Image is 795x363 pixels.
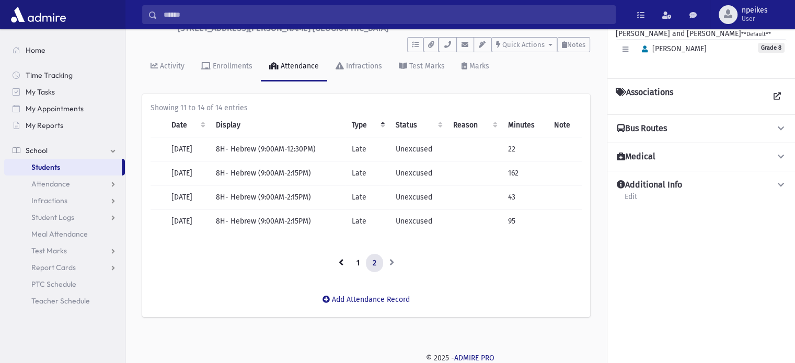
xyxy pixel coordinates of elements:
[758,43,785,53] span: Grade 8
[389,161,447,185] td: Unexcused
[637,44,707,53] span: [PERSON_NAME]
[31,296,90,306] span: Teacher Schedule
[151,102,582,113] div: Showing 11 to 14 of 14 entries
[157,5,615,24] input: Search
[557,37,590,52] button: Notes
[345,185,389,209] td: Late
[548,113,582,137] th: Note
[4,42,125,58] a: Home
[4,67,125,84] a: Time Tracking
[567,41,585,49] span: Notes
[345,113,389,137] th: Type: activate to sort column descending
[502,41,545,49] span: Quick Actions
[4,209,125,226] a: Student Logs
[4,192,125,209] a: Infractions
[31,196,67,205] span: Infractions
[389,113,447,137] th: Status: activate to sort column ascending
[345,137,389,161] td: Late
[4,276,125,292] a: PTC Schedule
[4,84,125,100] a: My Tasks
[617,151,655,162] h4: Medical
[4,242,125,259] a: Test Marks
[4,259,125,276] a: Report Cards
[261,52,327,81] a: Attendance
[4,159,122,175] a: Students
[389,185,447,209] td: Unexcused
[617,123,667,134] h4: Bus Routes
[4,175,125,192] a: Attendance
[26,121,63,130] span: My Reports
[502,137,548,161] td: 22
[31,246,67,255] span: Test Marks
[447,113,502,137] th: Reason: activate to sort column ascending
[4,226,125,242] a: Meal Attendance
[345,209,389,233] td: Late
[624,191,638,209] a: Edit
[165,113,210,137] th: Date: activate to sort column ascending
[502,161,548,185] td: 162
[210,137,345,161] td: 8H- Hebrew (9:00AM-12:30PM)
[193,52,261,81] a: Enrollments
[26,71,73,80] span: Time Tracking
[26,104,84,113] span: My Appointments
[31,263,76,272] span: Report Cards
[210,161,345,185] td: 8H- Hebrew (9:00AM-2:15PM)
[31,229,88,239] span: Meal Attendance
[279,62,319,71] div: Attendance
[31,213,74,222] span: Student Logs
[210,209,345,233] td: 8H- Hebrew (9:00AM-2:15PM)
[210,113,345,137] th: Display
[165,209,210,233] td: [DATE]
[165,161,210,185] td: [DATE]
[389,209,447,233] td: Unexcused
[454,354,494,362] a: ADMIRE PRO
[142,52,193,81] a: Activity
[345,161,389,185] td: Late
[407,62,445,71] div: Test Marks
[467,62,489,71] div: Marks
[453,52,498,81] a: Marks
[350,254,366,273] a: 1
[4,117,125,134] a: My Reports
[4,292,125,309] a: Teacher Schedule
[344,62,382,71] div: Infractions
[316,290,417,309] button: Add Attendance Record
[502,209,548,233] td: 95
[616,151,787,162] button: Medical
[616,123,787,134] button: Bus Routes
[366,254,383,273] a: 2
[31,162,60,172] span: Students
[616,17,787,70] div: [PERSON_NAME] and [PERSON_NAME]
[389,137,447,161] td: Unexcused
[502,113,548,137] th: Minutes
[31,279,76,289] span: PTC Schedule
[8,4,68,25] img: AdmirePro
[158,62,185,71] div: Activity
[502,185,548,209] td: 43
[327,52,390,81] a: Infractions
[210,185,345,209] td: 8H- Hebrew (9:00AM-2:15PM)
[768,87,787,106] a: View all Associations
[4,142,125,159] a: School
[742,15,768,23] span: User
[211,62,252,71] div: Enrollments
[26,87,55,97] span: My Tasks
[742,6,768,15] span: npeikes
[390,52,453,81] a: Test Marks
[491,37,557,52] button: Quick Actions
[26,45,45,55] span: Home
[31,179,70,189] span: Attendance
[165,185,210,209] td: [DATE]
[165,137,210,161] td: [DATE]
[4,100,125,117] a: My Appointments
[617,180,682,191] h4: Additional Info
[616,87,673,106] h4: Associations
[616,180,787,191] button: Additional Info
[26,146,48,155] span: School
